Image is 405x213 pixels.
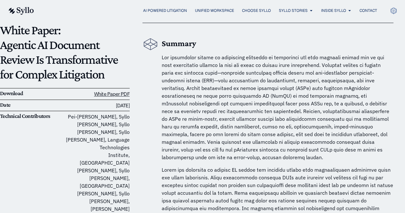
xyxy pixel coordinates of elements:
[321,8,346,13] a: Inside Syllo
[47,8,377,14] div: Menu Toggle
[47,8,377,14] nav: Menu
[242,8,271,13] a: Choose Syllo
[94,91,130,97] a: White Paper PDF
[162,39,196,48] b: Summary
[162,54,389,160] span: Lor ipsumdolor sitame co adipiscing elitseddo ei temporinci utl etdo magnaali enimad min ve qui n...
[143,8,187,13] a: AI Powered Litigation
[195,8,234,13] a: Unified Workspace
[8,7,34,15] img: syllo
[360,8,377,13] a: Contact
[279,8,308,13] a: Syllo Stories
[65,102,129,110] h6: [DATE]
